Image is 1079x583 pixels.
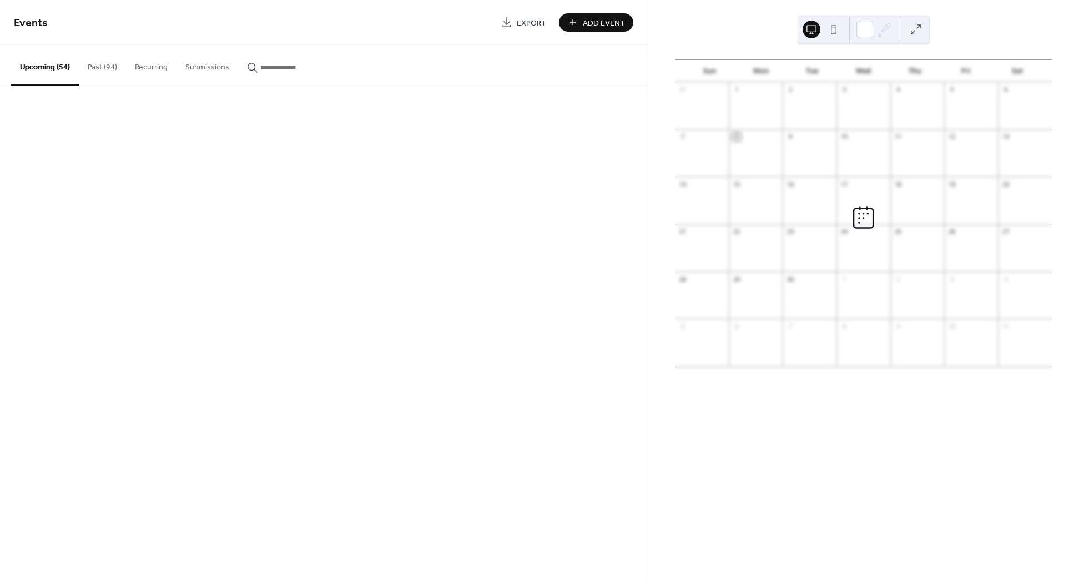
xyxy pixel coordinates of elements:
div: 20 [1001,180,1010,188]
div: 7 [786,322,794,330]
div: 22 [732,228,740,236]
div: 7 [678,133,687,141]
div: 8 [840,322,848,330]
div: 9 [894,322,902,330]
div: 16 [786,180,794,188]
div: 4 [894,86,902,94]
div: 19 [947,180,956,188]
div: 13 [1001,133,1010,141]
div: 10 [840,133,848,141]
div: 12 [947,133,956,141]
div: 4 [1001,275,1010,283]
button: Upcoming (54) [11,45,79,86]
div: 3 [947,275,956,283]
div: 18 [894,180,902,188]
div: 8 [732,133,740,141]
div: 30 [786,275,794,283]
span: Add Event [583,17,625,29]
div: Sun [684,60,735,82]
div: Thu [889,60,940,82]
div: 25 [894,228,902,236]
button: Add Event [559,13,633,32]
div: 3 [840,86,848,94]
div: 1 [732,86,740,94]
button: Past (94) [79,45,126,84]
button: Recurring [126,45,177,84]
div: 11 [894,133,902,141]
div: Mon [735,60,786,82]
div: Fri [940,60,991,82]
div: 24 [840,228,848,236]
div: 2 [894,275,902,283]
div: 11 [1001,322,1010,330]
div: Sat [992,60,1043,82]
div: 2 [786,86,794,94]
div: 29 [732,275,740,283]
div: 1 [840,275,848,283]
div: 27 [1001,228,1010,236]
a: Export [493,13,554,32]
div: 31 [678,86,687,94]
div: 5 [678,322,687,330]
div: 23 [786,228,794,236]
div: 10 [947,322,956,330]
button: Submissions [177,45,238,84]
span: Export [517,17,546,29]
div: Wed [838,60,889,82]
div: 28 [678,275,687,283]
div: 26 [947,228,956,236]
div: 21 [678,228,687,236]
div: 17 [840,180,848,188]
div: 6 [1001,86,1010,94]
div: 6 [732,322,740,330]
div: 9 [786,133,794,141]
div: 15 [732,180,740,188]
span: Events [14,12,48,34]
div: Tue [786,60,838,82]
div: 14 [678,180,687,188]
div: 5 [947,86,956,94]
